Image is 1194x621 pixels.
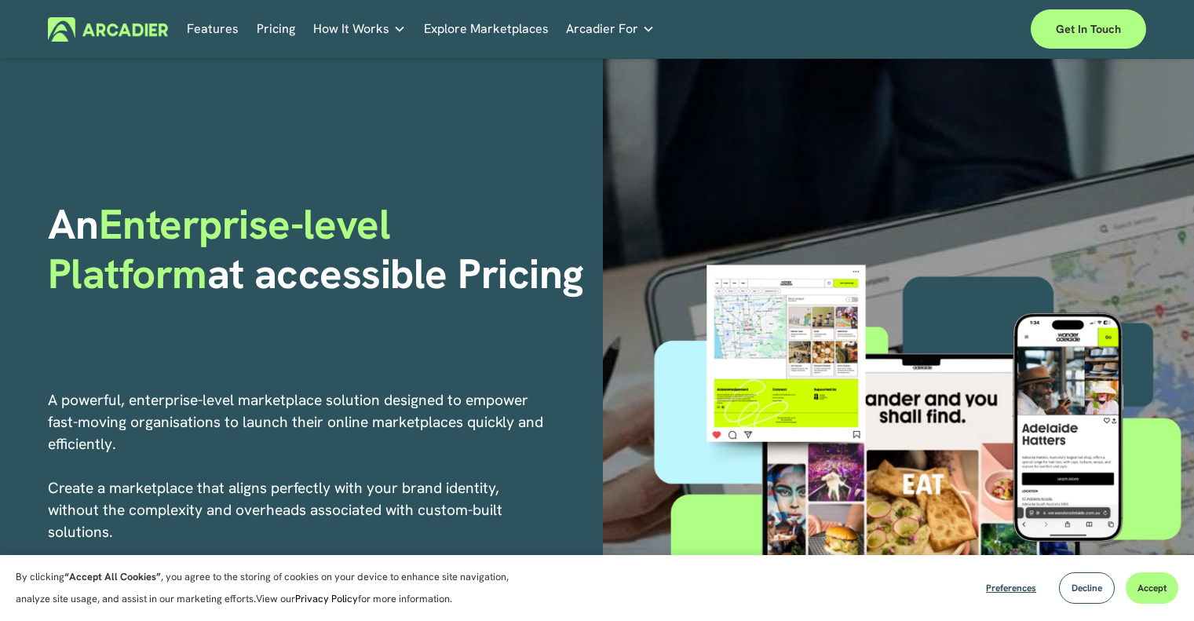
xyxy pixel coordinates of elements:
a: Privacy Policy [295,592,358,605]
button: Accept [1126,572,1178,604]
span: Decline [1072,582,1102,594]
a: Explore Marketplaces [424,17,549,42]
span: Arcadier For [566,18,638,40]
h1: An at accessible Pricing [48,200,592,298]
button: Decline [1059,572,1115,604]
a: Pricing [257,17,295,42]
p: By clicking , you agree to the storing of cookies on your device to enhance site navigation, anal... [16,566,526,610]
strong: “Accept All Cookies” [64,570,161,583]
a: Features [187,17,239,42]
button: Preferences [974,572,1048,604]
a: folder dropdown [566,17,655,42]
p: A powerful, enterprise-level marketplace solution designed to empower fast-moving organisations t... [48,389,546,587]
span: How It Works [313,18,389,40]
a: folder dropdown [313,17,406,42]
img: Arcadier [48,17,168,42]
span: Enterprise-level Platform [48,197,401,300]
a: Get in touch [1031,9,1146,49]
span: Preferences [986,582,1036,594]
span: Accept [1137,582,1167,594]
